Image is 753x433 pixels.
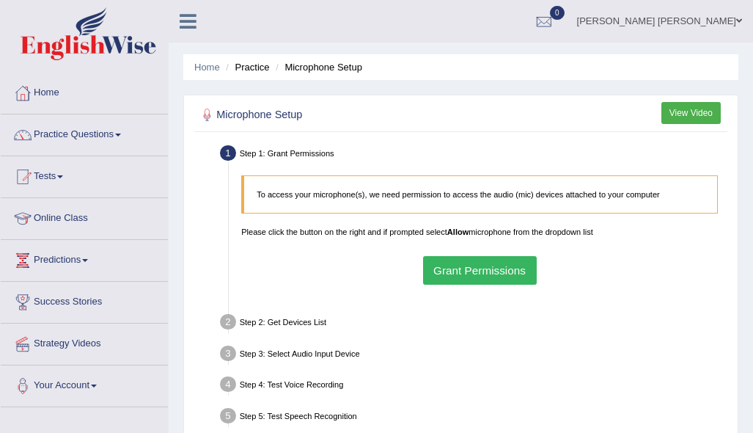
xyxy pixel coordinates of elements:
li: Microphone Setup [272,60,362,74]
a: Practice Questions [1,114,168,151]
a: Predictions [1,240,168,277]
a: Success Stories [1,282,168,319]
a: Home [194,62,220,73]
button: View Video [661,102,721,123]
div: Step 4: Test Voice Recording [215,373,732,400]
a: Strategy Videos [1,324,168,360]
button: Grant Permissions [423,256,537,285]
div: Step 1: Grant Permissions [215,142,732,169]
a: Tests [1,156,168,193]
a: Online Class [1,198,168,235]
h2: Microphone Setup [198,106,524,125]
li: Practice [222,60,269,74]
p: To access your microphone(s), we need permission to access the audio (mic) devices attached to yo... [257,189,705,200]
a: Your Account [1,365,168,402]
a: Home [1,73,168,109]
span: 0 [550,6,565,20]
p: Please click the button on the right and if prompted select microphone from the dropdown list [241,226,718,238]
div: Step 2: Get Devices List [215,310,732,338]
div: Step 5: Test Speech Recognition [215,404,732,431]
b: Allow [447,228,469,236]
div: Step 3: Select Audio Input Device [215,341,732,368]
